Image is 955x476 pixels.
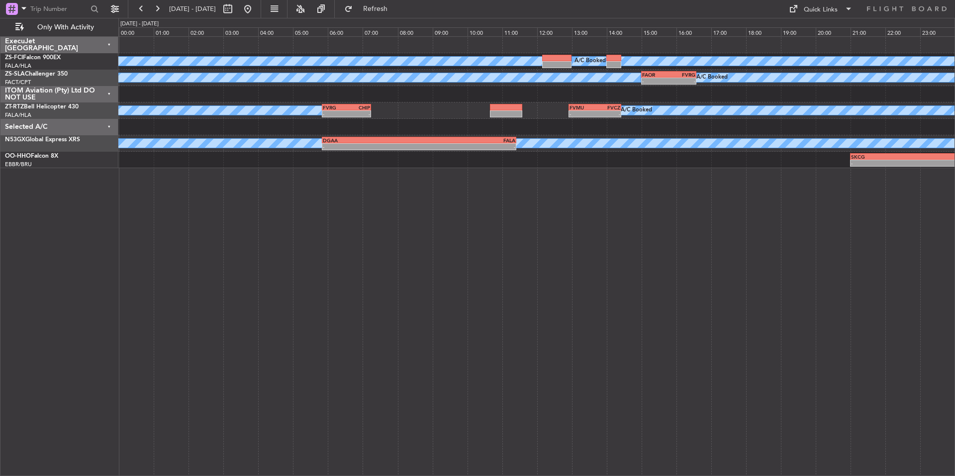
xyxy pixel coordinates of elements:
[621,103,652,118] div: A/C Booked
[433,27,468,36] div: 09:00
[642,72,669,78] div: FAOR
[419,144,516,150] div: -
[328,27,363,36] div: 06:00
[347,111,371,117] div: -
[537,27,572,36] div: 12:00
[607,27,642,36] div: 14:00
[669,72,696,78] div: FVRG
[676,27,711,36] div: 16:00
[323,144,419,150] div: -
[5,161,32,168] a: EBBR/BRU
[419,137,516,143] div: FALA
[781,27,816,36] div: 19:00
[851,27,885,36] div: 21:00
[120,20,159,28] div: [DATE] - [DATE]
[642,78,669,84] div: -
[595,111,620,117] div: -
[189,27,223,36] div: 02:00
[398,27,433,36] div: 08:00
[119,27,154,36] div: 00:00
[920,27,955,36] div: 23:00
[30,1,88,16] input: Trip Number
[5,79,31,86] a: FACT/CPT
[572,27,607,36] div: 13:00
[746,27,781,36] div: 18:00
[258,27,293,36] div: 04:00
[502,27,537,36] div: 11:00
[696,70,728,85] div: A/C Booked
[5,137,25,143] span: N53GX
[11,19,108,35] button: Only With Activity
[5,153,31,159] span: OO-HHO
[169,4,216,13] span: [DATE] - [DATE]
[5,71,68,77] a: ZS-SLAChallenger 350
[154,27,189,36] div: 01:00
[5,111,31,119] a: FALA/HLA
[26,24,105,31] span: Only With Activity
[711,27,746,36] div: 17:00
[574,54,606,69] div: A/C Booked
[5,153,58,159] a: OO-HHOFalcon 8X
[5,104,24,110] span: ZT-RTZ
[5,55,23,61] span: ZS-FCI
[293,27,328,36] div: 05:00
[363,27,397,36] div: 07:00
[323,137,419,143] div: DGAA
[5,71,25,77] span: ZS-SLA
[804,5,838,15] div: Quick Links
[5,55,61,61] a: ZS-FCIFalcon 900EX
[223,27,258,36] div: 03:00
[816,27,851,36] div: 20:00
[595,104,620,110] div: FVCZ
[323,111,347,117] div: -
[5,104,79,110] a: ZT-RTZBell Helicopter 430
[570,104,595,110] div: FVMU
[885,27,920,36] div: 22:00
[323,104,347,110] div: FVRG
[468,27,502,36] div: 10:00
[355,5,396,12] span: Refresh
[642,27,676,36] div: 15:00
[570,111,595,117] div: -
[340,1,399,17] button: Refresh
[784,1,858,17] button: Quick Links
[347,104,371,110] div: CHIP
[669,78,696,84] div: -
[5,137,80,143] a: N53GXGlobal Express XRS
[5,62,31,70] a: FALA/HLA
